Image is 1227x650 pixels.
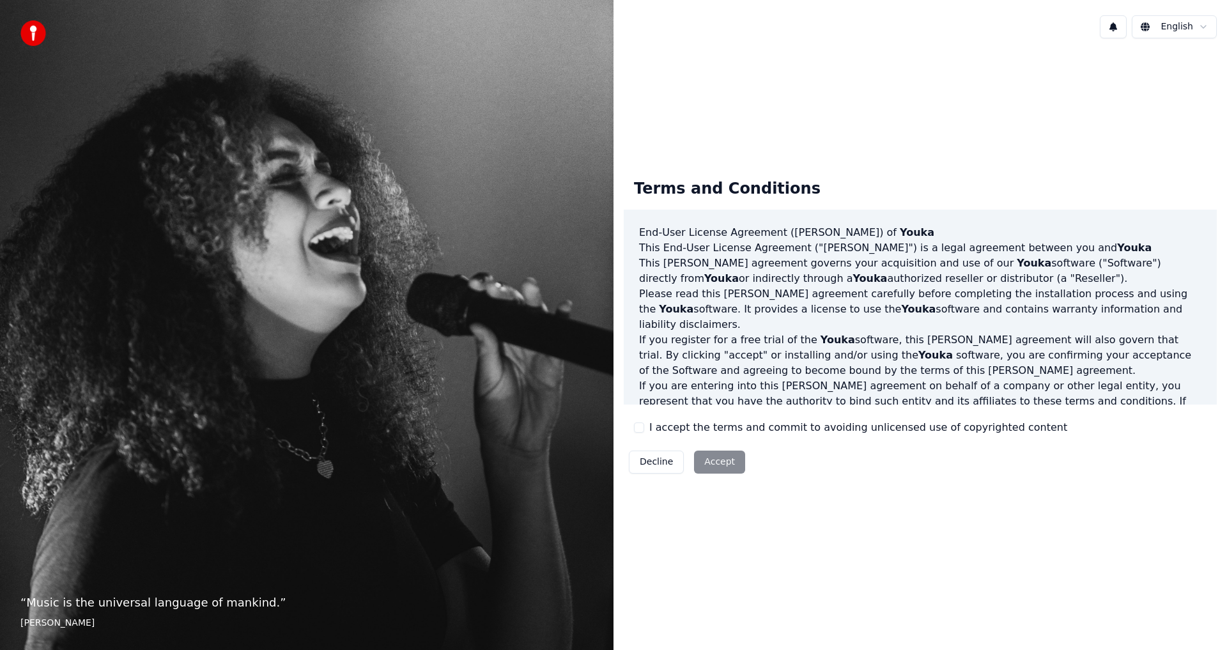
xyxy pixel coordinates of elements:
[900,226,934,238] span: Youka
[639,378,1201,440] p: If you are entering into this [PERSON_NAME] agreement on behalf of a company or other legal entit...
[20,20,46,46] img: youka
[918,349,953,361] span: Youka
[704,272,739,284] span: Youka
[639,332,1201,378] p: If you register for a free trial of the software, this [PERSON_NAME] agreement will also govern t...
[639,240,1201,256] p: This End-User License Agreement ("[PERSON_NAME]") is a legal agreement between you and
[624,169,831,210] div: Terms and Conditions
[20,594,593,612] p: “ Music is the universal language of mankind. ”
[629,451,684,474] button: Decline
[853,272,887,284] span: Youka
[639,256,1201,286] p: This [PERSON_NAME] agreement governs your acquisition and use of our software ("Software") direct...
[639,225,1201,240] h3: End-User License Agreement ([PERSON_NAME]) of
[1117,242,1152,254] span: Youka
[20,617,593,630] footer: [PERSON_NAME]
[1017,257,1051,269] span: Youka
[821,334,855,346] span: Youka
[901,303,936,315] span: Youka
[649,420,1067,435] label: I accept the terms and commit to avoiding unlicensed use of copyrighted content
[659,303,693,315] span: Youka
[639,286,1201,332] p: Please read this [PERSON_NAME] agreement carefully before completing the installation process and...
